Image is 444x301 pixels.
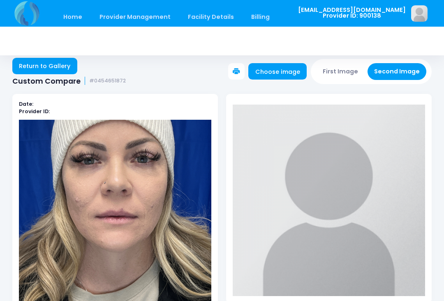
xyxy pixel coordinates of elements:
span: Custom Compare [12,77,81,85]
button: Second Image [368,63,427,80]
button: First Image [316,63,365,80]
a: Home [55,7,90,27]
a: Billing [243,7,278,27]
a: Provider Management [91,7,178,27]
a: Choose image [248,63,307,80]
span: [EMAIL_ADDRESS][DOMAIN_NAME] Provider ID: 900138 [298,7,406,19]
b: Provider ID: [19,108,50,115]
b: Date: [19,100,33,107]
small: #0454651872 [89,78,126,84]
img: compare-img2 [233,105,425,296]
a: Staff [279,7,311,27]
a: Facility Details [180,7,242,27]
a: Return to Gallery [12,58,77,74]
img: image [411,5,428,22]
